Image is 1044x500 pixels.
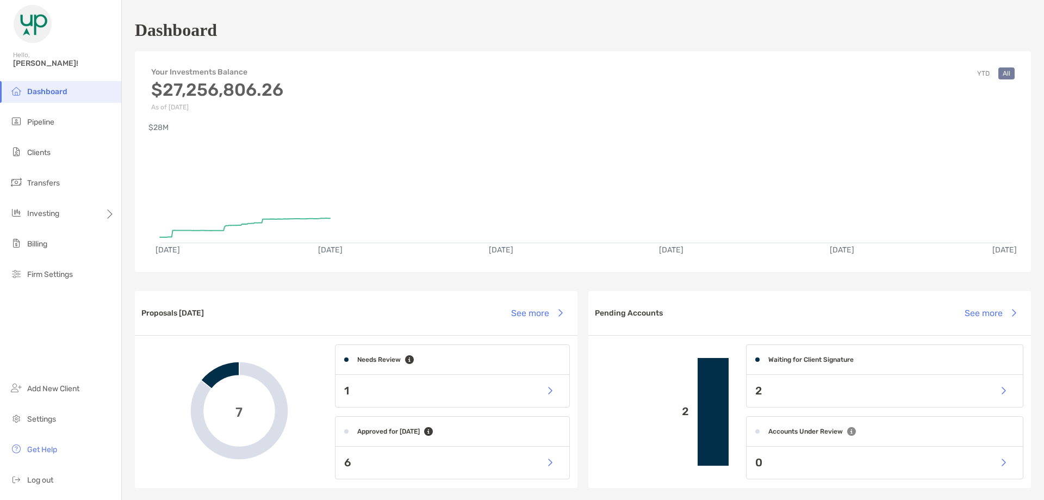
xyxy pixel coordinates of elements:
h3: $27,256,806.26 [151,79,283,100]
span: Add New Client [27,384,79,393]
img: pipeline icon [10,115,23,128]
img: transfers icon [10,176,23,189]
img: clients icon [10,145,23,158]
span: Dashboard [27,87,67,96]
img: add_new_client icon [10,381,23,394]
text: [DATE] [992,245,1017,255]
img: settings icon [10,412,23,425]
span: [PERSON_NAME]! [13,59,115,68]
p: As of [DATE] [151,103,283,111]
h4: Needs Review [357,356,401,363]
p: 1 [344,384,349,398]
button: YTD [973,67,994,79]
text: [DATE] [659,245,683,255]
img: logout icon [10,473,23,486]
h4: Waiting for Client Signature [768,356,854,363]
img: firm-settings icon [10,267,23,280]
button: See more [502,301,571,325]
h4: Approved for [DATE] [357,428,420,435]
img: billing icon [10,237,23,250]
p: 6 [344,456,351,470]
img: investing icon [10,206,23,219]
span: Transfers [27,178,60,188]
span: Firm Settings [27,270,73,279]
img: dashboard icon [10,84,23,97]
button: All [998,67,1015,79]
text: [DATE] [830,245,854,255]
span: Settings [27,415,56,424]
img: get-help icon [10,442,23,455]
span: Pipeline [27,118,54,127]
h4: Accounts Under Review [768,428,843,435]
span: Investing [27,209,59,218]
p: 2 [755,384,762,398]
h1: Dashboard [135,20,217,40]
p: 2 [597,405,689,418]
span: Billing [27,239,47,249]
h4: Your Investments Balance [151,67,283,77]
button: See more [956,301,1024,325]
img: Zoe Logo [13,4,52,44]
h3: Pending Accounts [595,308,663,318]
span: Clients [27,148,51,157]
span: Log out [27,476,53,485]
span: Get Help [27,445,57,454]
text: [DATE] [489,245,513,255]
h3: Proposals [DATE] [141,308,204,318]
p: 0 [755,456,762,470]
text: $28M [148,123,169,132]
span: 7 [235,403,243,419]
text: [DATE] [156,245,180,255]
text: [DATE] [318,245,343,255]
